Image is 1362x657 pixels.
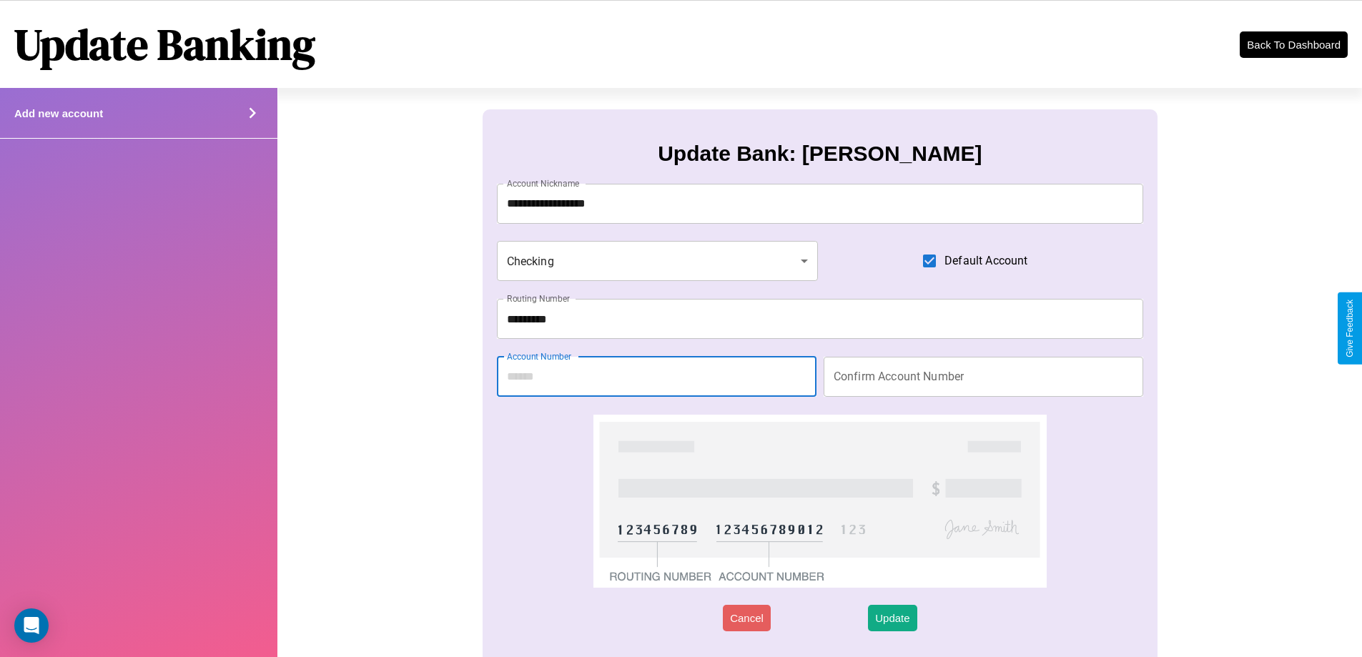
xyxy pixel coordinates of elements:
h4: Add new account [14,107,103,119]
button: Cancel [723,605,771,631]
button: Update [868,605,917,631]
button: Back To Dashboard [1240,31,1348,58]
h1: Update Banking [14,15,315,74]
div: Checking [497,241,819,281]
div: Open Intercom Messenger [14,608,49,643]
img: check [593,415,1046,588]
label: Routing Number [507,292,570,305]
label: Account Number [507,350,571,362]
span: Default Account [944,252,1027,270]
div: Give Feedback [1345,300,1355,357]
h3: Update Bank: [PERSON_NAME] [658,142,982,166]
label: Account Nickname [507,177,580,189]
